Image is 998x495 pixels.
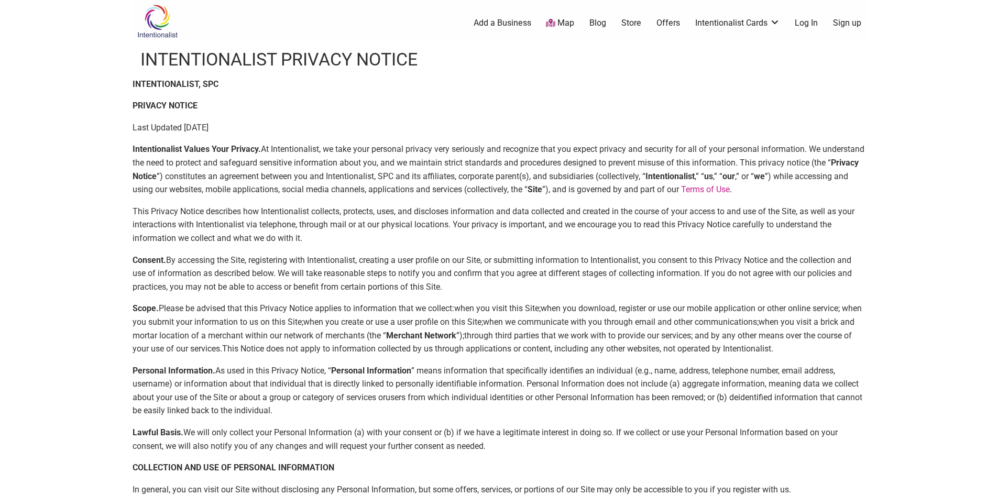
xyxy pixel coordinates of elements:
span: By accessing the Site, registering with Intentionalist, creating a user profile on our Site, or s... [133,255,852,292]
span: ” means information that specifically identifies an individual (e.g., name, address, telephone nu... [133,366,859,402]
span: when you visit a brick and mortar location of a merchant within our network of merchants (the “ [133,317,854,340]
b: our [722,171,735,181]
span: when you download, register or use our mobile application or other online service; when you submi... [133,303,862,327]
b: PRIVACY NOTICE [133,101,198,111]
span: ,” “ [713,171,722,181]
a: Offers [656,17,680,29]
a: Sign up [833,17,861,29]
span: when you create or use a user profile on this Site; [303,317,483,327]
span: In general, you can visit our Site without disclosing any Personal Information, but some offers, ... [133,485,791,494]
span: ”) constitutes an agreement between you and Intentionalist, SPC and its affiliates, corporate par... [157,171,645,181]
a: Intentionalist Cards [695,17,780,29]
b: Personal Information. [133,366,215,376]
b: Lawful Basis. [133,427,183,437]
span: ,” “ [695,171,704,181]
span: ”), and is governed by and part of our [542,184,679,194]
span: This Notice does not apply to information collected by us through applications or content, includ... [222,344,773,354]
a: Map [546,17,574,29]
b: Personal Information [331,366,411,376]
b: Consent. [133,255,166,265]
h1: Intentionalist Privacy Notice [140,47,418,72]
a: Store [621,17,641,29]
b: Site [528,184,542,194]
span: users from which individual identities or other Personal Information has been removed; or (b) dei... [133,392,862,416]
a: Add a Business [474,17,531,29]
b: Intentionalist [645,171,695,181]
b: we [754,171,765,181]
b: Intentionalist Values Your Privacy. [133,144,261,154]
b: Privacy Notice [133,158,859,181]
span: . [730,184,732,194]
span: Please be advised that this Privacy Notice applies to information that we collect: [159,303,454,313]
span: As used in this Privacy Notice, “ [215,366,331,376]
a: Terms of Use [681,184,730,194]
span: This Privacy Notice describes how Intentionalist collects, protects, uses, and discloses informat... [133,206,854,243]
a: Blog [589,17,606,29]
b: Merchant Network [386,331,456,340]
img: Intentionalist [133,4,182,38]
span: At Intentionalist, we take your personal privacy very seriously and recognize that you expect pri... [133,144,864,168]
span: when you visit this Site; [454,303,541,313]
b: Scope. [133,303,159,313]
span: when we communicate with you through email and other communications; [483,317,759,327]
b: us [704,171,713,181]
b: COLLECTION AND USE OF PERSONAL INFORMATION [133,463,334,472]
span: ,” or “ [735,171,754,181]
span: We will only collect your Personal Information (a) with your consent or (b) if we have a legitima... [133,427,838,451]
span: Last Updated [DATE] [133,123,209,133]
b: INTENTIONALIST, SPC [133,79,218,89]
a: Log In [795,17,818,29]
span: through third parties that we work with to provide our services; and by any other means over the ... [133,331,852,354]
span: ”); [456,331,464,340]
